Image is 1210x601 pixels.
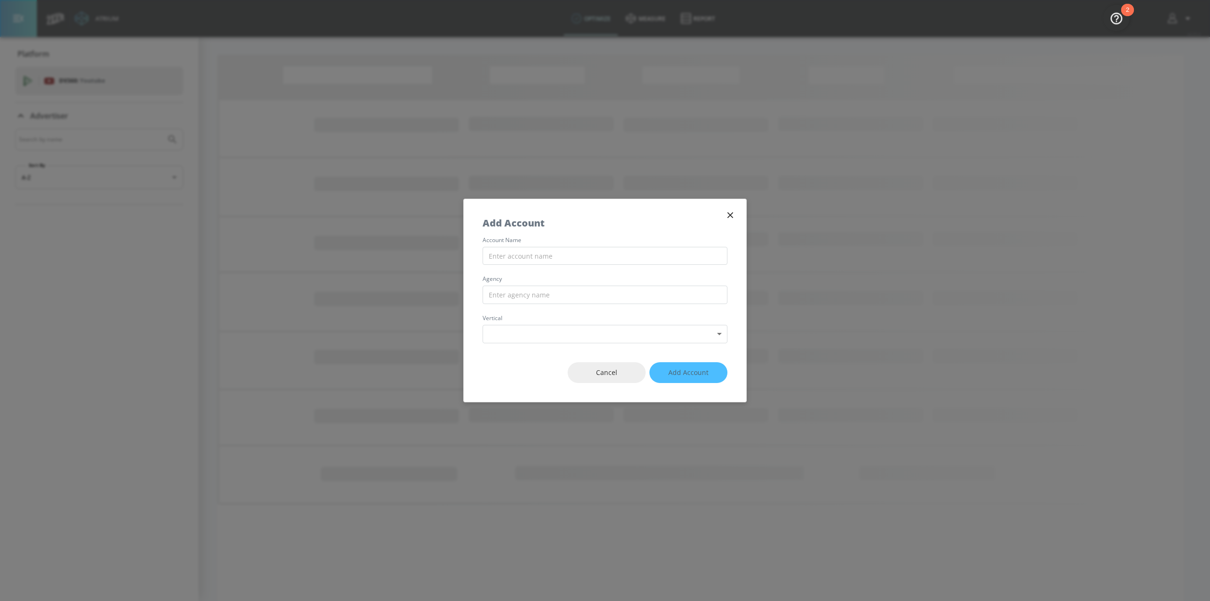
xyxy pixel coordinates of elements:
label: agency [483,276,727,282]
button: Open Resource Center, 2 new notifications [1103,5,1130,31]
input: Enter agency name [483,286,727,304]
div: 2 [1126,10,1129,22]
input: Enter account name [483,247,727,265]
button: Cancel [568,362,646,383]
div: ​ [483,325,727,343]
span: Cancel [587,367,627,379]
label: account name [483,237,727,243]
h5: Add Account [483,218,544,228]
label: vertical [483,315,727,321]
